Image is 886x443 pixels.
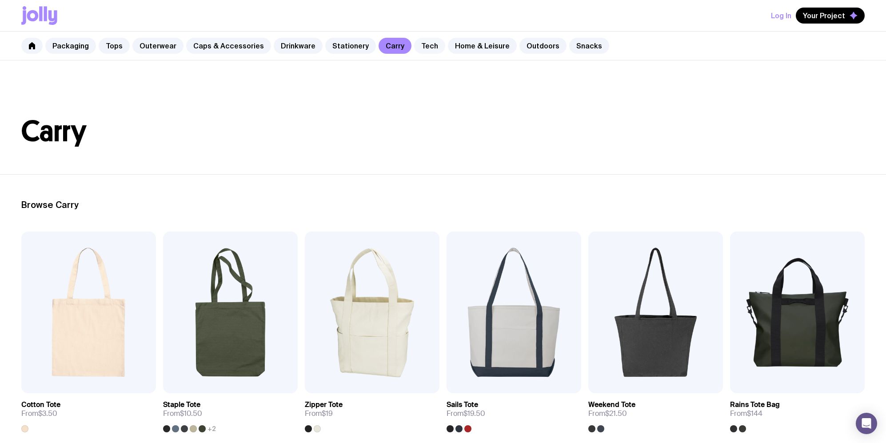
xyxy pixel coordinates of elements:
div: Open Intercom Messenger [856,413,877,434]
span: From [163,409,202,418]
h2: Browse Carry [21,200,865,210]
a: Outdoors [519,38,567,54]
span: From [588,409,627,418]
h1: Carry [21,117,865,146]
a: Zipper ToteFrom$19 [305,393,439,432]
span: $21.50 [605,409,627,418]
a: Tech [414,38,445,54]
button: Log In [771,8,791,24]
span: $3.50 [38,409,57,418]
span: $19.50 [463,409,485,418]
a: Drinkware [274,38,323,54]
a: Staple ToteFrom$10.50+2 [163,393,298,432]
span: From [730,409,762,418]
h3: Sails Tote [447,400,478,409]
span: From [305,409,333,418]
a: Cotton ToteFrom$3.50 [21,393,156,432]
span: $19 [322,409,333,418]
span: +2 [208,425,216,432]
span: $144 [747,409,762,418]
a: Stationery [325,38,376,54]
a: Sails ToteFrom$19.50 [447,393,581,432]
a: Weekend ToteFrom$21.50 [588,393,723,432]
a: Outerwear [132,38,184,54]
h3: Cotton Tote [21,400,60,409]
span: From [447,409,485,418]
span: Your Project [803,11,845,20]
a: Tops [99,38,130,54]
span: From [21,409,57,418]
h3: Staple Tote [163,400,200,409]
h3: Weekend Tote [588,400,635,409]
button: Your Project [796,8,865,24]
a: Packaging [45,38,96,54]
a: Snacks [569,38,609,54]
a: Carry [379,38,411,54]
h3: Zipper Tote [305,400,343,409]
a: Rains Tote BagFrom$144 [730,393,865,432]
h3: Rains Tote Bag [730,400,780,409]
a: Home & Leisure [448,38,517,54]
a: Caps & Accessories [186,38,271,54]
span: $10.50 [180,409,202,418]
